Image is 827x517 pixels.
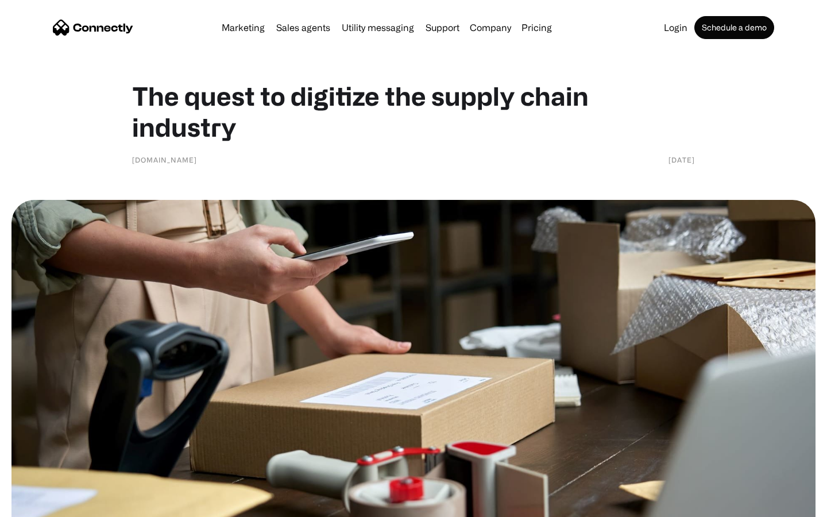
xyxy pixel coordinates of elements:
[337,23,419,32] a: Utility messaging
[694,16,774,39] a: Schedule a demo
[421,23,464,32] a: Support
[668,154,695,165] div: [DATE]
[132,154,197,165] div: [DOMAIN_NAME]
[272,23,335,32] a: Sales agents
[217,23,269,32] a: Marketing
[517,23,557,32] a: Pricing
[11,497,69,513] aside: Language selected: English
[659,23,692,32] a: Login
[470,20,511,36] div: Company
[23,497,69,513] ul: Language list
[132,80,695,142] h1: The quest to digitize the supply chain industry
